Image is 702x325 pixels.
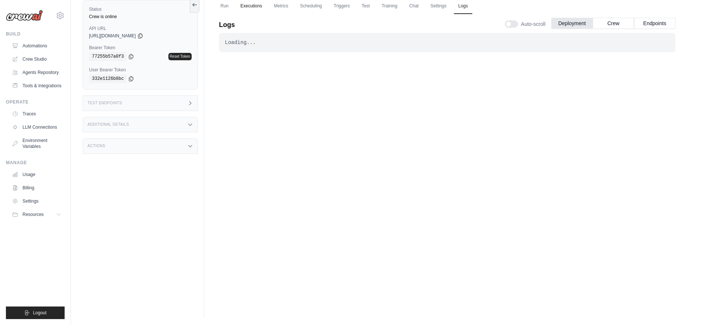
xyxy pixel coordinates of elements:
[9,80,65,92] a: Tools & Integrations
[665,290,702,325] iframe: Chat Widget
[89,26,192,31] label: API URL
[593,18,634,29] button: Crew
[9,53,65,65] a: Crew Studio
[9,169,65,180] a: Usage
[6,99,65,105] div: Operate
[9,40,65,52] a: Automations
[6,307,65,319] button: Logout
[88,144,105,148] h3: Actions
[9,195,65,207] a: Settings
[634,18,675,29] button: Endpoints
[89,14,192,20] div: Crew is online
[521,20,545,28] span: Auto-scroll
[168,53,192,60] a: Reset Token
[88,101,122,105] h3: Test Endpoints
[33,310,47,316] span: Logout
[89,45,192,51] label: Bearer Token
[89,52,127,61] code: 77255b57a0f3
[89,74,127,83] code: 332e1126b8bc
[225,39,670,46] div: Loading...
[9,108,65,120] a: Traces
[6,160,65,166] div: Manage
[9,209,65,220] button: Resources
[9,67,65,78] a: Agents Repository
[551,18,593,29] button: Deployment
[89,67,192,73] label: User Bearer Token
[89,6,192,12] label: Status
[9,135,65,152] a: Environment Variables
[6,31,65,37] div: Build
[89,33,136,39] span: [URL][DOMAIN_NAME]
[23,211,44,217] span: Resources
[219,20,235,30] p: Logs
[6,10,43,21] img: Logo
[88,122,129,127] h3: Additional Details
[9,182,65,194] a: Billing
[9,121,65,133] a: LLM Connections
